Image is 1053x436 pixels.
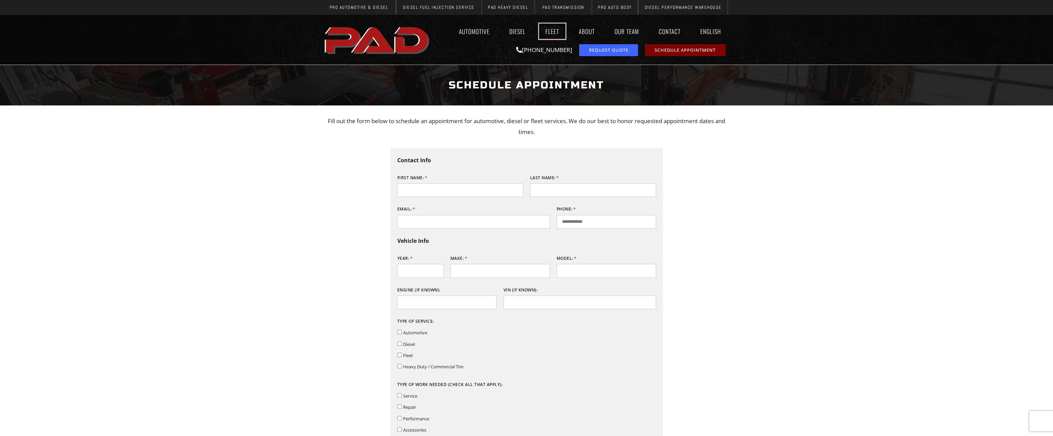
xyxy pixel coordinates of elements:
a: pro automotive and diesel home page [322,21,433,58]
label: Service [403,393,417,399]
h1: Schedule Appointment [326,72,728,98]
label: VIN (if known): [504,285,538,296]
label: First Name: [397,172,427,183]
label: Last Name: [530,172,559,183]
nav: Menu [433,23,731,39]
a: English [694,23,731,39]
a: Our Team [608,23,645,39]
label: Type of Service: [397,316,434,327]
a: [PHONE_NUMBER] [516,46,572,54]
b: Vehicle Info [397,237,429,245]
a: Contact [652,23,687,39]
span: Pro Automotive & Diesel [330,5,388,10]
label: Automotive [403,330,427,336]
label: Phone: [557,204,576,215]
a: Diesel [503,23,532,39]
label: Year: [397,253,413,264]
label: Heavy Duty / Commercial Tire [403,364,463,370]
label: Fleet [403,352,413,358]
label: Type of work needed (check all that apply): [397,379,503,390]
label: Performance [403,416,429,422]
label: Email: [397,204,415,215]
a: Automotive [452,23,496,39]
span: Request Quote [589,48,628,52]
span: Diesel Performance Warehouse [644,5,721,10]
span: Pro Auto Body [598,5,632,10]
p: Fill out the form below to schedule an appointment for automotive, diesel or fleet services. We d... [326,116,728,138]
span: Diesel Fuel Injection Service [403,5,475,10]
a: Fleet [539,23,565,39]
label: Engine (if known): [397,285,441,296]
label: Accessories [403,427,426,433]
b: Contact Info [397,156,431,164]
span: PAD Transmission [542,5,584,10]
a: schedule repair or service appointment [645,44,725,56]
label: Repair [403,404,416,410]
span: Schedule Appointment [655,48,716,52]
a: About [572,23,601,39]
a: request a service or repair quote [579,44,638,56]
label: Diesel [403,341,415,347]
label: Model: [557,253,577,264]
span: PAD Heavy Diesel [488,5,528,10]
label: Make: [450,253,467,264]
img: The image shows the word "PAD" in bold, red, uppercase letters with a slight shadow effect. [322,21,433,58]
